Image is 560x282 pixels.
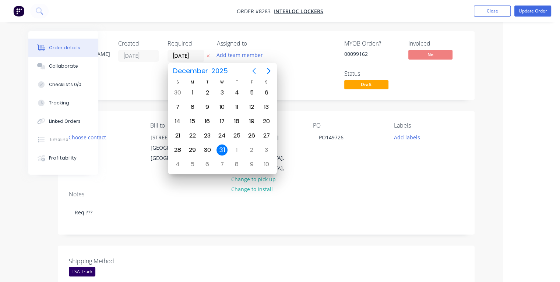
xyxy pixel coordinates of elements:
[69,267,95,276] div: TSA Truck
[390,132,424,142] button: Add labels
[216,159,228,170] div: Wednesday, January 7, 2026
[187,101,198,113] div: Monday, December 8, 2025
[216,101,228,113] div: Wednesday, December 10, 2025
[169,64,233,78] button: December2025
[202,101,213,113] div: Tuesday, December 9, 2025
[28,75,98,94] button: Checklists 0/0
[261,101,272,113] div: Saturday, December 13, 2025
[217,40,290,47] div: Assigned to
[246,116,257,127] div: Friday, December 19, 2025
[49,44,80,51] div: Order details
[246,87,257,98] div: Friday, December 5, 2025
[261,116,272,127] div: Saturday, December 20, 2025
[144,132,218,164] div: [STREET_ADDRESS][GEOGRAPHIC_DATA], [GEOGRAPHIC_DATA],
[313,122,382,129] div: PO
[231,116,242,127] div: Thursday, December 18, 2025
[227,184,277,194] button: Change to install
[216,130,228,141] div: Wednesday, December 24, 2025
[344,50,399,58] div: 00099162
[237,8,274,15] span: Order #8283 -
[28,112,98,131] button: Linked Orders
[202,159,213,170] div: Tuesday, January 6, 2026
[227,174,279,184] button: Change to pick up
[151,132,212,143] div: [STREET_ADDRESS]
[69,50,109,58] div: [PERSON_NAME]
[202,130,213,141] div: Tuesday, December 23, 2025
[474,6,511,17] button: Close
[65,132,110,142] button: Choose contact
[246,159,257,170] div: Friday, January 9, 2026
[187,144,198,156] div: Monday, December 29, 2025
[217,50,267,60] button: Add team member
[172,130,183,141] div: Sunday, December 21, 2025
[172,101,183,113] div: Sunday, December 7, 2025
[118,40,159,47] div: Created
[313,132,349,143] div: PO149726
[202,116,213,127] div: Tuesday, December 16, 2025
[49,136,68,143] div: Timeline
[28,149,98,167] button: Profitability
[13,6,24,17] img: Factory
[28,131,98,149] button: Timeline
[187,116,198,127] div: Monday, December 15, 2025
[229,79,244,85] div: T
[216,144,228,156] div: Wednesday, December 31, 2025
[49,100,69,106] div: Tracking
[202,144,213,156] div: Tuesday, December 30, 2025
[244,79,259,85] div: F
[187,130,198,141] div: Monday, December 22, 2025
[69,191,464,198] div: Notes
[170,79,185,85] div: S
[216,116,228,127] div: Wednesday, December 17, 2025
[274,8,323,15] a: Interloc Lockers
[344,70,399,77] div: Status
[185,79,200,85] div: M
[259,79,274,85] div: S
[172,159,183,170] div: Sunday, January 4, 2026
[150,122,220,129] div: Bill to
[187,87,198,98] div: Monday, December 1, 2025
[216,87,228,98] div: Wednesday, December 3, 2025
[172,87,183,98] div: Sunday, November 30, 2025
[49,118,81,125] div: Linked Orders
[200,79,215,85] div: T
[202,87,213,98] div: Tuesday, December 2, 2025
[172,64,210,78] span: December
[213,50,267,60] button: Add team member
[49,81,81,88] div: Checklists 0/0
[231,144,242,156] div: Thursday, January 1, 2026
[172,116,183,127] div: Sunday, December 14, 2025
[28,94,98,112] button: Tracking
[344,80,388,89] span: Draft
[394,122,464,129] div: Labels
[261,87,272,98] div: Saturday, December 6, 2025
[49,155,77,161] div: Profitability
[231,87,242,98] div: Thursday, December 4, 2025
[231,101,242,113] div: Thursday, December 11, 2025
[151,143,212,163] div: [GEOGRAPHIC_DATA], [GEOGRAPHIC_DATA],
[231,159,242,170] div: Thursday, January 8, 2026
[172,144,183,156] div: Sunday, December 28, 2025
[168,40,208,47] div: Required
[187,159,198,170] div: Monday, January 5, 2026
[49,63,78,69] div: Collaborate
[28,39,98,57] button: Order details
[246,130,257,141] div: Friday, December 26, 2025
[408,40,464,47] div: Invoiced
[69,201,464,224] div: Req ???
[514,6,551,17] button: Update Order
[408,50,452,59] span: No
[261,64,276,78] button: Next page
[28,57,98,75] button: Collaborate
[261,130,272,141] div: Saturday, December 27, 2025
[247,64,261,78] button: Previous page
[210,64,230,78] span: 2025
[69,257,161,265] label: Shipping Method
[231,130,242,141] div: Thursday, December 25, 2025
[261,144,272,156] div: Saturday, January 3, 2026
[215,79,229,85] div: W
[246,144,257,156] div: Friday, January 2, 2026
[246,101,257,113] div: Friday, December 12, 2025
[261,159,272,170] div: Saturday, January 10, 2026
